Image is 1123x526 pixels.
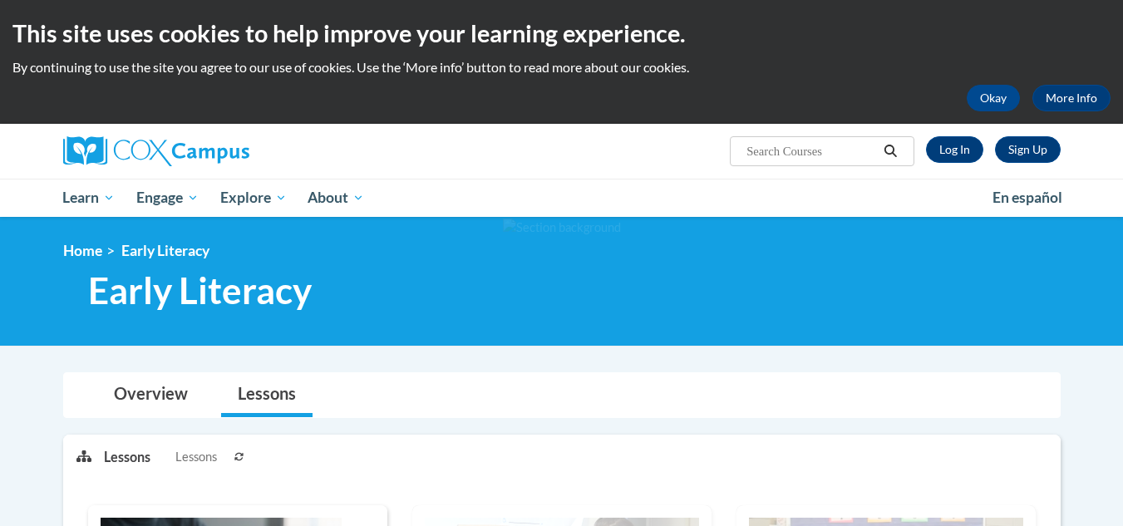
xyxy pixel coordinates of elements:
a: Engage [126,179,209,217]
img: Cox Campus [63,136,249,166]
span: Early Literacy [88,268,312,312]
a: Home [63,242,102,259]
a: About [297,179,375,217]
span: Engage [136,188,199,208]
a: Cox Campus [63,136,379,166]
h2: This site uses cookies to help improve your learning experience. [12,17,1111,50]
button: Search [878,141,903,161]
a: Register [995,136,1061,163]
img: Section background [503,219,621,237]
a: More Info [1032,85,1111,111]
p: Lessons [104,448,150,466]
a: En español [982,180,1073,215]
a: Log In [926,136,983,163]
a: Overview [97,373,204,417]
a: Learn [52,179,126,217]
input: Search Courses [745,141,878,161]
span: Lessons [175,448,217,466]
p: By continuing to use the site you agree to our use of cookies. Use the ‘More info’ button to read... [12,58,1111,76]
button: Okay [967,85,1020,111]
span: About [308,188,364,208]
a: Explore [209,179,298,217]
div: Main menu [38,179,1086,217]
a: Lessons [221,373,313,417]
span: En español [992,189,1062,206]
span: Explore [220,188,287,208]
span: Early Literacy [121,242,209,259]
span: Learn [62,188,115,208]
